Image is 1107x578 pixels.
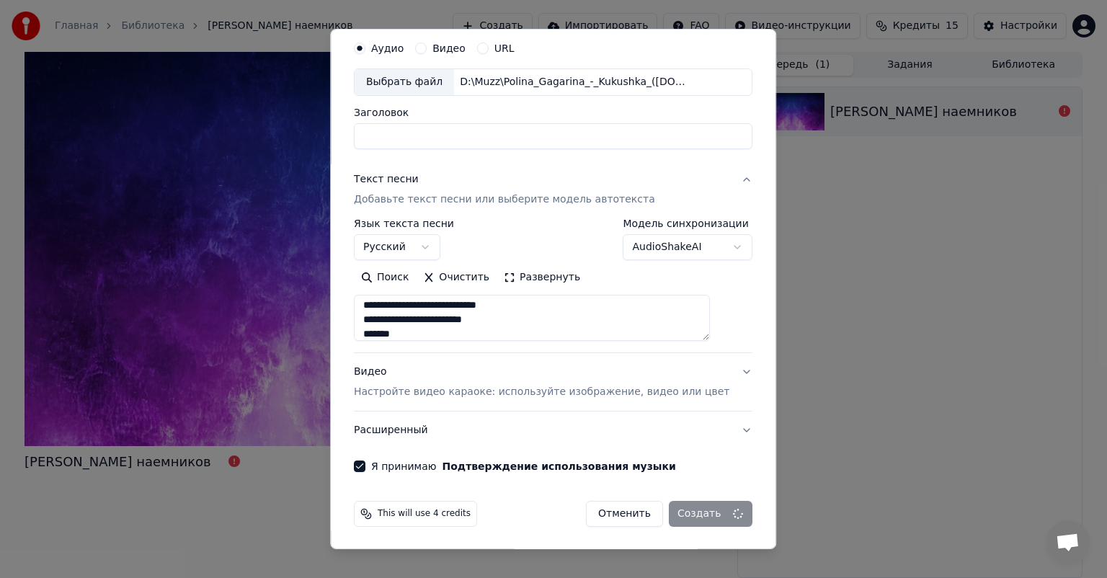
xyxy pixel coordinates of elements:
button: Я принимаю [443,461,676,471]
label: Я принимаю [371,461,676,471]
label: Аудио [371,43,404,53]
button: Расширенный [354,412,752,449]
label: Видео [432,43,466,53]
p: Настройте видео караоке: используйте изображение, видео или цвет [354,385,729,399]
button: Поиск [354,266,416,289]
div: D:\Muzz\Polina_Gagarina_-_Kukushka_([DOMAIN_NAME]).mp3 [454,75,699,89]
div: Видео [354,365,729,399]
span: This will use 4 credits [378,508,471,520]
label: Модель синхронизации [623,218,753,228]
label: URL [494,43,515,53]
button: ВидеоНастройте видео караоке: используйте изображение, видео или цвет [354,353,752,411]
button: Текст песниДобавьте текст песни или выберите модель автотекста [354,161,752,218]
div: Текст песниДобавьте текст песни или выберите модель автотекста [354,218,752,352]
button: Очистить [417,266,497,289]
p: Добавьте текст песни или выберите модель автотекста [354,192,655,207]
div: Выбрать файл [355,69,454,95]
label: Заголовок [354,107,752,117]
div: Текст песни [354,172,419,187]
button: Развернуть [497,266,587,289]
button: Отменить [586,501,663,527]
label: Язык текста песни [354,218,454,228]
